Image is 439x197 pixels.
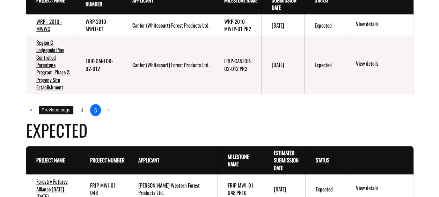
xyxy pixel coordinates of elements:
td: Expected [304,36,344,94]
a: Previous page [26,104,36,116]
td: Canfor (Whitecourt) Forest Products Ltd. [122,15,214,36]
td: WRP - 2010 - MWWC [26,15,75,36]
a: Next page [103,104,114,116]
a: page 4 [77,104,88,116]
a: Milestone Name [228,153,249,168]
time: [DATE] [272,61,284,68]
a: Applicant [138,156,159,164]
a: View details [356,20,410,29]
a: Project Name [36,156,65,164]
td: Canfor (Whitecourt) Forest Products Ltd. [122,36,214,94]
td: Expected [304,15,344,36]
td: Region C Lodgepole Pine Controlled Parentage Program, Phase 2: Progeny Site Establishment [26,36,75,94]
a: Status [316,156,329,164]
a: View details [356,184,410,192]
a: Region C Lodgepole Pine Controlled Parentage Program, Phase 2: Progeny Site Establishment [36,38,70,91]
a: Project Number [90,156,125,164]
a: page 1 [38,104,49,116]
td: action menu [344,36,413,94]
a: View details [356,60,410,68]
a: page 3 [64,104,75,116]
a: Estimated Submission Date [273,149,298,172]
time: [DATE] [273,185,286,193]
th: Actions [344,146,413,175]
td: 11/30/2023 [261,15,304,36]
a: page 2 [51,104,62,116]
td: FRIP-CANFOR-02-012 [75,36,122,94]
td: 12/31/2022 [261,36,304,94]
a: WRP - 2010 - MWWC [36,17,62,32]
div: Previous page [39,106,73,115]
h4: Expected [26,118,414,143]
td: FRIP-CANFOR-02-012 PR2 [214,36,261,94]
a: 5 [90,104,101,116]
td: WRP-2010-MWFP-01 [75,15,122,36]
time: [DATE] [272,21,284,29]
td: WRP-2010-MWFP-01 PR2 [214,15,261,36]
td: action menu [344,15,413,36]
